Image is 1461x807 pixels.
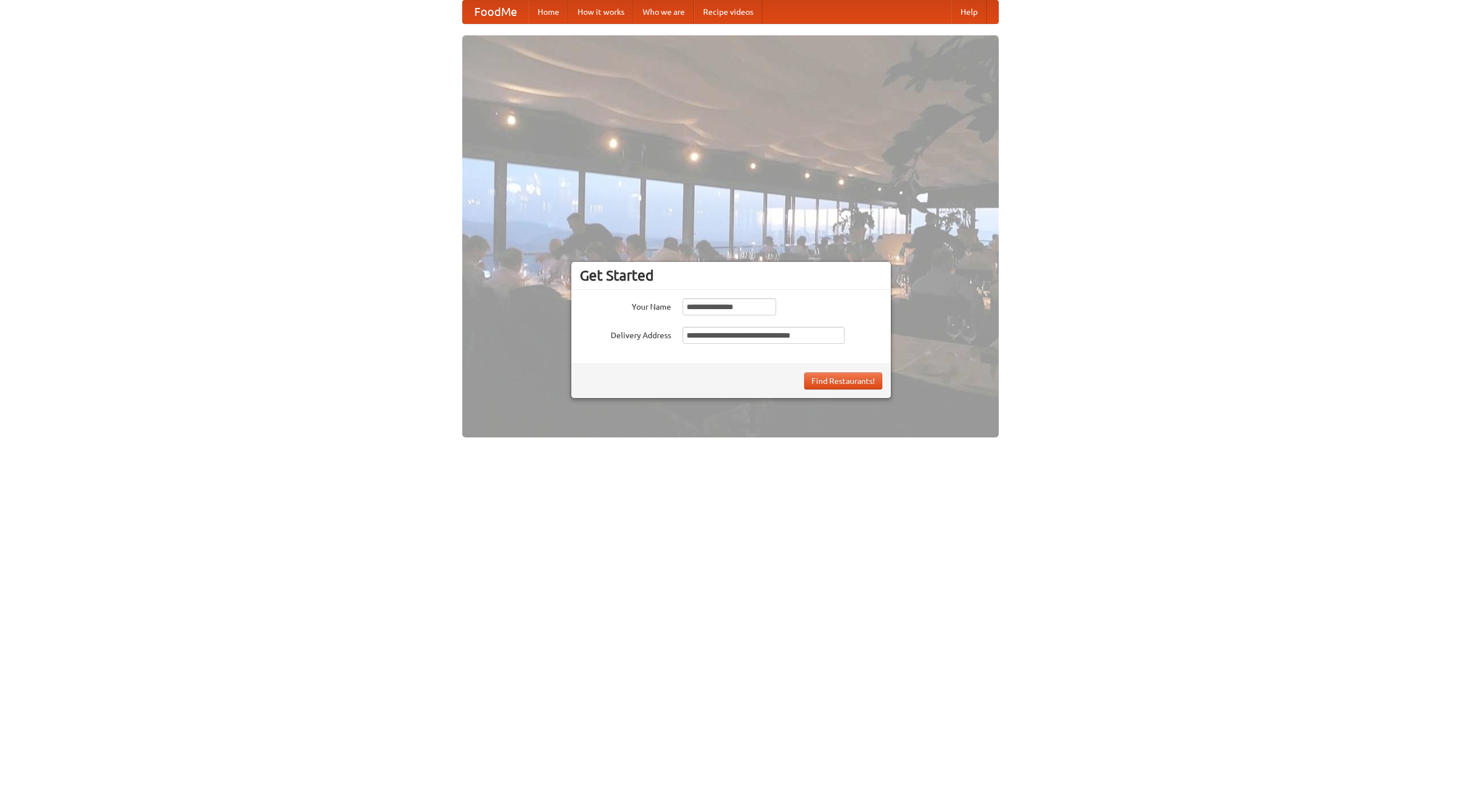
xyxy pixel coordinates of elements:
a: Help [951,1,987,23]
a: Who we are [633,1,694,23]
button: Find Restaurants! [804,372,882,390]
label: Delivery Address [580,327,671,341]
h3: Get Started [580,267,882,284]
label: Your Name [580,298,671,313]
a: Home [528,1,568,23]
a: How it works [568,1,633,23]
a: Recipe videos [694,1,762,23]
a: FoodMe [463,1,528,23]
